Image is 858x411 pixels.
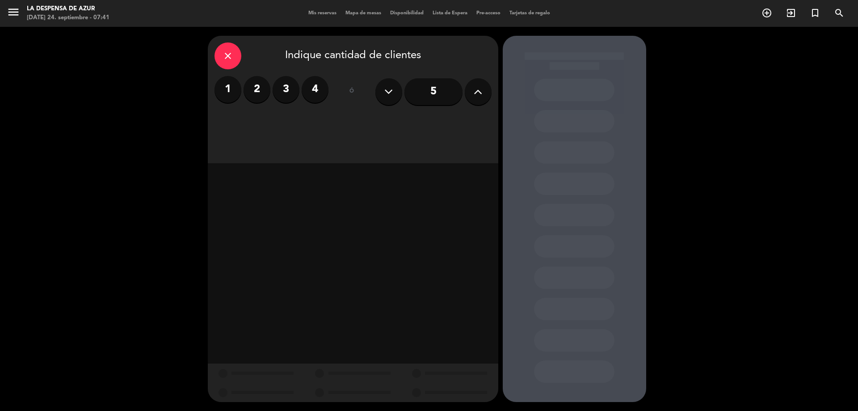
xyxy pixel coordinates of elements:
[304,11,341,16] span: Mis reservas
[428,11,472,16] span: Lista de Espera
[27,4,109,13] div: La Despensa de Azur
[834,8,845,18] i: search
[472,11,505,16] span: Pre-acceso
[244,76,270,103] label: 2
[386,11,428,16] span: Disponibilidad
[273,76,299,103] label: 3
[27,13,109,22] div: [DATE] 24. septiembre - 07:41
[786,8,796,18] i: exit_to_app
[214,76,241,103] label: 1
[505,11,555,16] span: Tarjetas de regalo
[7,5,20,22] button: menu
[214,42,492,69] div: Indique cantidad de clientes
[341,11,386,16] span: Mapa de mesas
[302,76,328,103] label: 4
[223,51,233,61] i: close
[810,8,820,18] i: turned_in_not
[761,8,772,18] i: add_circle_outline
[337,76,366,107] div: ó
[7,5,20,19] i: menu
